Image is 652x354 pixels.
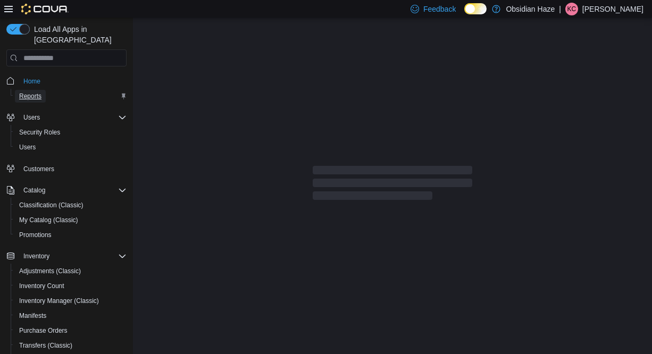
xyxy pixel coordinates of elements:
span: Home [19,74,127,87]
span: Users [19,143,36,151]
span: Promotions [15,229,127,241]
a: Home [19,75,45,88]
span: My Catalog (Classic) [19,216,78,224]
span: Promotions [19,231,52,239]
button: Users [11,140,131,155]
a: Inventory Manager (Classic) [15,294,103,307]
span: Adjustments (Classic) [19,267,81,275]
a: Promotions [15,229,56,241]
button: Manifests [11,308,131,323]
a: Purchase Orders [15,324,72,337]
span: Inventory Count [19,282,64,290]
span: Manifests [19,311,46,320]
span: Transfers (Classic) [19,341,72,350]
span: Users [19,111,127,124]
a: Users [15,141,40,154]
span: Home [23,77,40,86]
p: | [559,3,561,15]
span: Customers [23,165,54,173]
button: Purchase Orders [11,323,131,338]
button: Users [19,111,44,124]
a: Classification (Classic) [15,199,88,212]
span: Transfers (Classic) [15,339,127,352]
span: Inventory Manager (Classic) [19,297,99,305]
span: Reports [19,92,41,100]
button: Classification (Classic) [11,198,131,213]
a: Manifests [15,309,51,322]
button: Inventory [2,249,131,264]
span: Adjustments (Classic) [15,265,127,277]
button: Catalog [2,183,131,198]
span: Purchase Orders [15,324,127,337]
span: Users [15,141,127,154]
span: Loading [313,168,472,202]
span: Security Roles [19,128,60,137]
span: Feedback [423,4,456,14]
span: Catalog [23,186,45,195]
div: Kevin Carter [565,3,578,15]
span: Load All Apps in [GEOGRAPHIC_DATA] [30,24,127,45]
a: Transfers (Classic) [15,339,77,352]
button: Inventory Count [11,279,131,293]
span: Inventory Count [15,280,127,292]
a: My Catalog (Classic) [15,214,82,226]
input: Dark Mode [464,3,487,14]
a: Reports [15,90,46,103]
button: Catalog [19,184,49,197]
button: Transfers (Classic) [11,338,131,353]
span: Security Roles [15,126,127,139]
span: Inventory [23,252,49,260]
a: Security Roles [15,126,64,139]
span: My Catalog (Classic) [15,214,127,226]
button: Home [2,73,131,88]
button: Promotions [11,227,131,242]
p: [PERSON_NAME] [582,3,643,15]
span: Inventory [19,250,127,263]
a: Adjustments (Classic) [15,265,85,277]
img: Cova [21,4,69,14]
span: Inventory Manager (Classic) [15,294,127,307]
span: Classification (Classic) [19,201,83,209]
button: Inventory Manager (Classic) [11,293,131,308]
button: Security Roles [11,125,131,140]
span: Catalog [19,184,127,197]
span: Customers [19,162,127,175]
button: My Catalog (Classic) [11,213,131,227]
a: Customers [19,163,58,175]
span: Dark Mode [464,14,465,15]
a: Inventory Count [15,280,69,292]
span: Purchase Orders [19,326,68,335]
span: Manifests [15,309,127,322]
button: Customers [2,161,131,176]
span: Users [23,113,40,122]
button: Users [2,110,131,125]
button: Adjustments (Classic) [11,264,131,279]
button: Reports [11,89,131,104]
p: Obsidian Haze [506,3,555,15]
span: Classification (Classic) [15,199,127,212]
span: KC [567,3,576,15]
button: Inventory [19,250,54,263]
span: Reports [15,90,127,103]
